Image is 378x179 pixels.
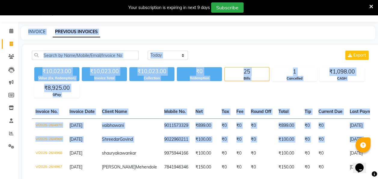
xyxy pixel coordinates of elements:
[102,109,127,114] span: Client Name
[34,67,79,76] div: ₹10,023.00
[247,146,275,160] td: ₹0
[192,118,218,133] td: ₹899.00
[233,118,247,133] td: ₹0
[275,146,301,160] td: ₹100.00
[117,150,136,156] span: kawankar
[69,109,95,114] span: Invoice Date
[161,146,192,160] td: 9975944166
[35,84,79,92] div: ₹8,925.00
[32,51,139,60] input: Search by Name/Mobile/Email/Invoice No
[275,133,301,146] td: ₹100.00
[32,146,66,160] td: V/2025-26/4968
[28,29,45,34] a: INVOICE
[82,76,127,81] div: Invoice Total
[301,146,315,160] td: ₹0
[272,76,317,81] div: Cancelled
[53,27,100,37] a: PREVIOUS INVOICES
[69,137,82,142] span: [DATE]
[301,160,315,174] td: ₹0
[272,68,317,76] div: 1
[35,109,58,114] span: Invoice No.
[115,123,124,128] span: wani
[225,76,269,81] div: Bills
[35,92,79,97] div: GPay
[275,118,301,133] td: ₹899.00
[102,150,117,156] span: shaurya
[345,51,369,60] button: Export
[315,146,346,160] td: ₹0
[192,133,218,146] td: ₹100.00
[233,160,247,174] td: ₹0
[218,133,233,146] td: ₹0
[233,146,247,160] td: ₹0
[192,160,218,174] td: ₹150.00
[69,164,82,170] span: [DATE]
[161,118,192,133] td: 9011573329
[120,137,133,142] span: Govind
[164,109,186,114] span: Mobile No.
[218,146,233,160] td: ₹0
[236,109,244,114] span: Fee
[225,68,269,76] div: 25
[69,150,82,156] span: [DATE]
[161,160,192,174] td: 7841946346
[161,133,192,146] td: 9022960211
[129,76,174,81] div: Collection
[218,118,233,133] td: ₹0
[233,133,247,146] td: ₹0
[318,109,343,114] span: Current Due
[69,123,82,128] span: [DATE]
[32,160,66,174] td: V/2025-26/4967
[353,52,366,58] span: Export
[275,160,301,174] td: ₹150.00
[195,109,203,114] span: Net
[247,160,275,174] td: ₹0
[82,67,127,76] div: ₹10,023.00
[136,164,157,170] span: Mehendole
[222,109,229,114] span: Tax
[315,133,346,146] td: ₹0
[102,123,115,128] span: vaibha
[32,118,66,133] td: V/2025-26/4970
[315,118,346,133] td: ₹0
[102,164,136,170] span: [PERSON_NAME]
[320,68,364,76] div: ₹1,098.00
[177,76,222,81] div: Redemption
[301,118,315,133] td: ₹0
[247,118,275,133] td: ₹0
[278,109,289,114] span: Total
[247,133,275,146] td: ₹0
[320,76,364,81] div: CASH
[128,5,210,11] div: Your subscription is expiring in next 9 days
[218,160,233,174] td: ₹0
[211,2,244,13] button: Subscribe
[192,146,218,160] td: ₹100.00
[34,76,79,81] div: Value (Ex. Redemption)
[315,160,346,174] td: ₹0
[251,109,271,114] span: Round Off
[305,109,311,114] span: Tip
[32,133,66,146] td: V/2025-26/4969
[102,137,120,142] span: Shreedar
[129,67,174,76] div: ₹10,023.00
[353,155,372,173] iframe: chat widget
[177,67,222,76] div: ₹0
[301,133,315,146] td: ₹0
